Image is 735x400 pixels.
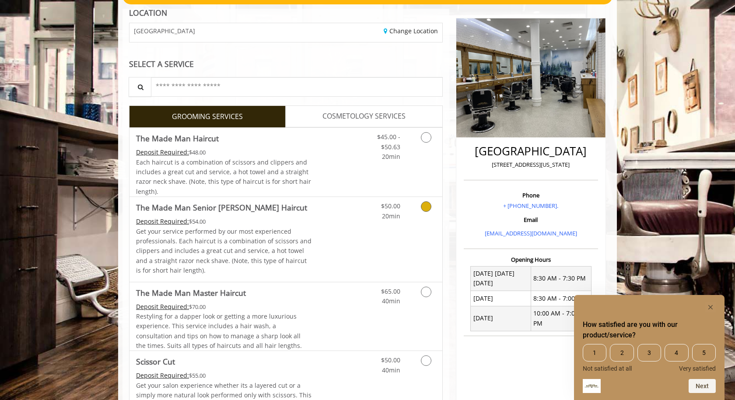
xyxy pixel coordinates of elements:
td: 10:00 AM - 7:00 PM [531,306,591,331]
td: [DATE] [471,306,531,331]
div: How satisfied are you with our product/service? Select an option from 1 to 5, with 1 being Not sa... [583,302,716,393]
span: Not satisfied at all [583,365,632,372]
button: Hide survey [705,302,716,312]
span: Each haircut is a combination of scissors and clippers and includes a great cut and service, a ho... [136,158,311,196]
h3: Email [466,217,596,223]
span: 2 [610,344,633,361]
b: The Made Man Master Haircut [136,287,246,299]
span: This service needs some Advance to be paid before we block your appointment [136,371,189,379]
b: LOCATION [129,7,167,18]
span: $65.00 [381,287,400,295]
span: 20min [382,152,400,161]
h2: [GEOGRAPHIC_DATA] [466,145,596,158]
span: This service needs some Advance to be paid before we block your appointment [136,148,189,156]
div: $55.00 [136,371,312,380]
a: Change Location [384,27,438,35]
span: Restyling for a dapper look or getting a more luxurious experience. This service includes a hair ... [136,312,302,350]
span: 40min [382,366,400,374]
div: $48.00 [136,147,312,157]
span: 3 [637,344,661,361]
span: $45.00 - $50.63 [377,133,400,151]
span: 20min [382,212,400,220]
span: COSMETOLOGY SERVICES [322,111,406,122]
button: Next question [689,379,716,393]
div: SELECT A SERVICE [129,60,443,68]
td: 8:30 AM - 7:00 PM [531,291,591,306]
span: 4 [665,344,688,361]
div: $54.00 [136,217,312,226]
span: [GEOGRAPHIC_DATA] [134,28,195,34]
span: 1 [583,344,606,361]
a: + [PHONE_NUMBER]. [503,202,558,210]
button: Service Search [129,77,151,97]
p: Get your service performed by our most experienced professionals. Each haircut is a combination o... [136,227,312,276]
div: How satisfied are you with our product/service? Select an option from 1 to 5, with 1 being Not sa... [583,344,716,372]
span: 40min [382,297,400,305]
b: The Made Man Senior [PERSON_NAME] Haircut [136,201,307,214]
h2: How satisfied are you with our product/service? Select an option from 1 to 5, with 1 being Not sa... [583,319,716,340]
p: [STREET_ADDRESS][US_STATE] [466,160,596,169]
span: $50.00 [381,356,400,364]
span: This service needs some Advance to be paid before we block your appointment [136,302,189,311]
span: This service needs some Advance to be paid before we block your appointment [136,217,189,225]
a: [EMAIL_ADDRESS][DOMAIN_NAME] [485,229,577,237]
h3: Opening Hours [464,256,598,263]
td: 8:30 AM - 7:30 PM [531,266,591,291]
b: The Made Man Haircut [136,132,219,144]
td: [DATE] [DATE] [DATE] [471,266,531,291]
span: 5 [692,344,716,361]
b: Scissor Cut [136,355,175,368]
span: Very satisfied [679,365,716,372]
span: GROOMING SERVICES [172,111,243,123]
h3: Phone [466,192,596,198]
span: $50.00 [381,202,400,210]
td: [DATE] [471,291,531,306]
div: $70.00 [136,302,312,312]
